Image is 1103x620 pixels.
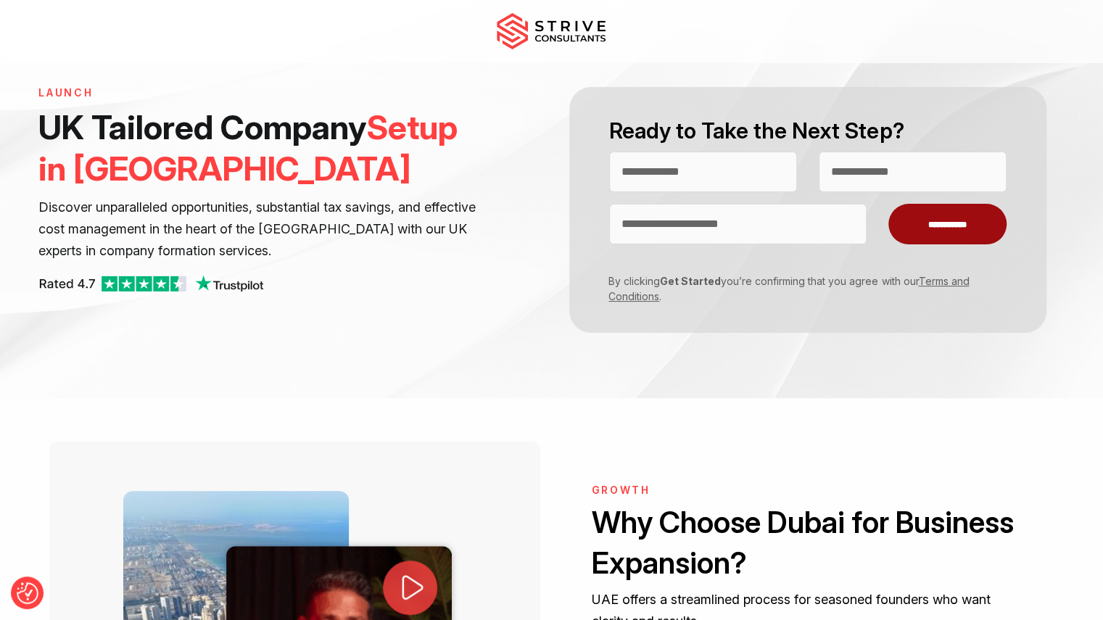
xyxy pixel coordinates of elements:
[38,87,479,99] h6: LAUNCH
[17,582,38,604] button: Consent Preferences
[38,107,458,189] span: Setup in [GEOGRAPHIC_DATA]
[38,107,479,189] h1: UK Tailored Company
[38,197,479,262] p: Discover unparalleled opportunities, substantial tax savings, and effective cost management in th...
[551,87,1064,333] form: Contact form
[591,484,1024,497] h6: GROWTH
[660,275,721,287] strong: Get Started
[609,116,1007,146] h2: Ready to Take the Next Step?
[497,13,606,49] img: main-logo.svg
[598,273,996,304] p: By clicking you’re confirming that you agree with our .
[608,275,969,302] a: Terms and Conditions
[591,503,1024,584] h2: Why Choose Dubai for Business Expansion?
[17,582,38,604] img: Revisit consent button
